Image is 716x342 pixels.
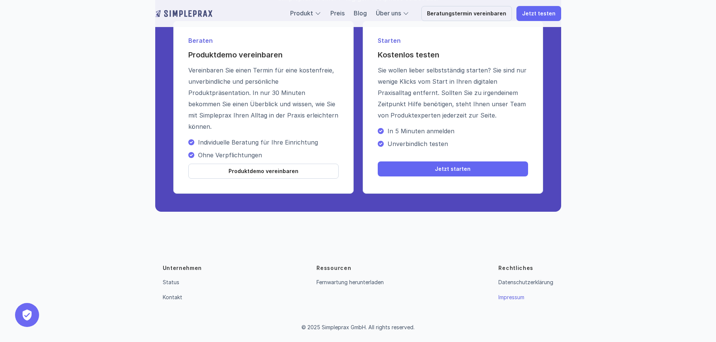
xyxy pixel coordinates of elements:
p: Produktdemo vereinbaren [229,168,298,175]
p: Unternehmen [163,264,202,272]
a: Jetzt starten [378,161,528,176]
a: Impressum [498,294,524,300]
p: In 5 Minuten anmelden [388,127,528,135]
p: Vereinbaren Sie einen Termin für eine kostenfreie, unverbindliche und persönliche Produktpräsenta... [188,65,339,132]
p: Jetzt testen [522,11,556,17]
a: Jetzt testen [516,6,561,21]
p: © 2025 Simpleprax GmbH. All rights reserved. [301,324,415,331]
a: Über uns [376,9,401,17]
a: Blog [354,9,367,17]
h4: Kostenlos testen [378,50,528,60]
p: Ohne Verpflichtungen [198,151,339,159]
p: Rechtliches [498,264,533,272]
p: Jetzt starten [435,166,471,172]
a: Datenschutzerklärung [498,279,553,285]
p: Beratungstermin vereinbaren [427,11,506,17]
a: Status [163,279,179,285]
a: Fernwartung herunterladen [316,279,384,285]
p: Ressourcen [316,264,351,272]
p: Sie wollen lieber selbstständig starten? Sie sind nur wenige Klicks vom Start in Ihren digitalen ... [378,65,528,121]
p: Individuelle Beratung für Ihre Einrichtung [198,139,339,146]
a: Produkt [290,9,313,17]
p: Beraten [188,36,339,45]
a: Produktdemo vereinbaren [188,164,339,179]
a: Kontakt [163,294,182,300]
h4: Produktdemo vereinbaren [188,50,339,60]
a: Beratungstermin vereinbaren [421,6,512,21]
p: Starten [378,36,528,45]
a: Preis [330,9,345,17]
p: Unverbindlich testen [388,140,528,148]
